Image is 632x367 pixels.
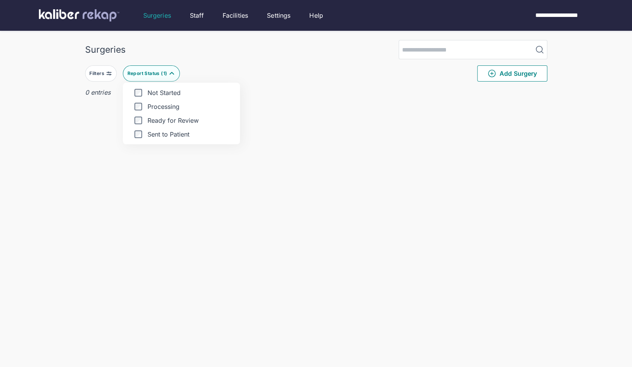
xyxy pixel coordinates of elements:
[129,130,234,138] label: Sent to Patient
[85,88,547,97] div: 0 entries
[106,70,112,77] img: faders-horizontal-grey.d550dbda.svg
[85,65,117,82] button: Filters
[129,89,234,97] label: Not Started
[487,69,496,78] img: PlusCircleGreen.5fd88d77.svg
[39,9,119,22] img: kaliber labs logo
[477,65,547,82] button: Add Surgery
[223,11,248,20] a: Facilities
[169,70,175,77] img: filter-caret-up-teal.ae51ebe3.svg
[89,70,106,77] div: Filters
[129,117,234,124] label: Ready for Review
[123,65,180,82] button: Report Status (1)
[267,11,290,20] a: Settings
[135,117,141,123] input: Ready for Review
[190,11,204,20] a: Staff
[143,11,171,20] a: Surgeries
[135,131,141,137] input: Sent to Patient
[135,90,141,96] input: Not Started
[309,11,323,20] a: Help
[535,45,544,54] img: MagnifyingGlass.1dc66aab.svg
[487,69,537,78] span: Add Surgery
[129,103,234,110] label: Processing
[85,44,126,55] div: Surgeries
[127,70,169,77] div: Report Status ( 1 )
[135,103,141,110] input: Processing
